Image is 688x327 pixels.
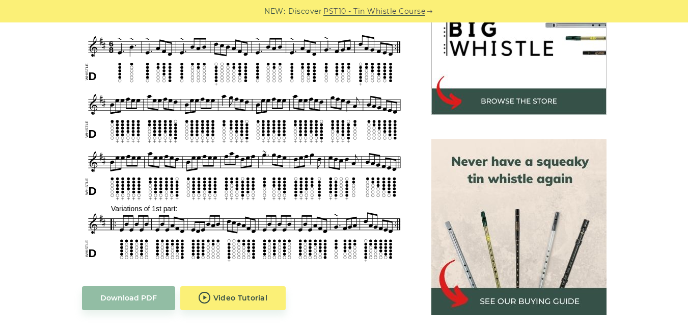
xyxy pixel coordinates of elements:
[264,6,285,17] span: NEW:
[323,6,425,17] a: PST10 - Tin Whistle Course
[288,6,322,17] span: Discover
[82,286,175,310] a: Download PDF
[180,286,286,310] a: Video Tutorial
[431,139,607,315] img: tin whistle buying guide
